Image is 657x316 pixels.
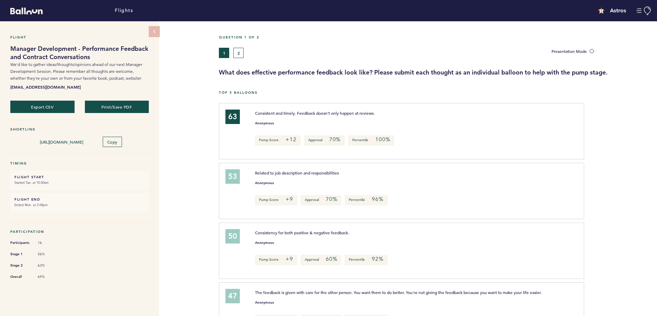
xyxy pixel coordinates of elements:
[233,48,244,58] button: 2
[225,289,240,303] div: 47
[10,62,142,81] span: We'd like to gather ideas/thoughts/opinions ahead of our next Manager Development Session. Please...
[255,241,274,245] small: Anonymous
[375,136,390,143] em: 100%
[10,127,149,132] h5: Shortlink
[38,252,58,257] span: 56%
[348,135,394,146] p: Percentile
[255,195,297,205] p: Pump Score
[326,256,337,262] em: 60%
[345,255,387,265] p: Percentile
[286,196,293,203] em: +9
[10,239,31,246] span: Participants
[219,68,652,77] h3: What does effective performance feedback look like? Please submit each thought as an individual b...
[345,195,387,205] p: Percentile
[14,197,145,202] h6: FLIGHT END
[255,290,542,295] span: The feedback is given with care for the other person. You want them to do better. You're not givi...
[10,83,149,90] b: [EMAIL_ADDRESS][DOMAIN_NAME]
[10,262,31,269] span: Stage 2
[225,110,240,124] div: 63
[301,255,341,265] p: Approval
[255,181,274,185] small: Anonymous
[255,230,349,235] span: Consistency for both positive & negative feedback.
[301,195,341,205] p: Approval
[304,135,345,146] p: Approval
[219,48,229,58] button: 1
[10,101,75,113] button: Export CSV
[286,256,293,262] em: +9
[372,196,383,203] em: 96%
[10,229,149,234] h5: Participation
[14,175,145,179] h6: FLIGHT START
[10,273,31,280] span: Overall
[14,179,145,186] small: Started Tue. at 10:00am
[636,7,652,15] button: Manage Account
[255,301,274,304] small: Anonymous
[255,255,297,265] p: Pump Score
[10,35,149,39] h5: Flight
[10,45,149,61] h1: Manager Development - Performance Feedback and Contract Conversations
[610,7,626,15] h4: Astros
[286,136,296,143] em: +12
[10,161,149,166] h5: Timing
[219,35,652,39] h5: Question 1 of 2
[115,7,133,14] a: Flights
[225,169,240,184] div: 53
[255,122,274,125] small: Anonymous
[329,136,341,143] em: 70%
[103,137,122,147] button: Copy
[85,101,149,113] button: Print/Save PDF
[255,135,300,146] p: Pump Score
[219,90,652,95] h5: Top 5 Balloons
[10,8,43,14] svg: Balloon
[326,196,337,203] em: 70%
[5,7,43,14] a: Balloon
[255,170,339,176] span: Related to job description and responsibilities
[38,274,58,279] span: 69%
[10,251,31,258] span: Stage 1
[14,202,145,208] small: Ended Mon. at 2:00pm
[38,240,58,245] span: 16
[107,139,118,145] span: Copy
[225,229,240,244] div: 50
[38,263,58,268] span: 63%
[552,48,587,54] span: Presentation Mode
[255,110,375,116] span: Consistent and timely. Feedback doesn't only happen at reviews.
[372,256,383,262] em: 92%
